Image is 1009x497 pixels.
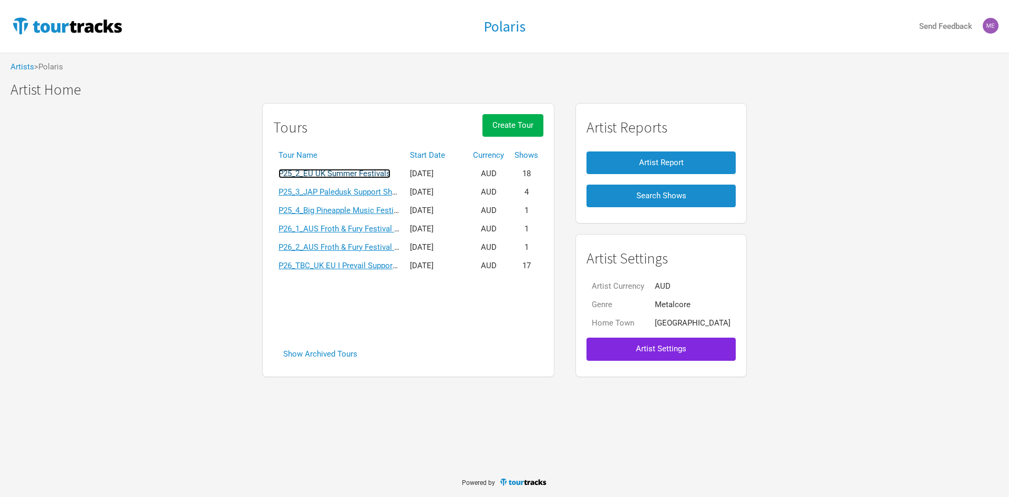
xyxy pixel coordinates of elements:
[509,257,543,275] td: 17
[492,120,533,130] span: Create Tour
[279,206,404,215] a: P25_4_Big Pineapple Music Festival
[405,146,468,165] th: Start Date
[919,22,972,31] strong: Send Feedback
[468,165,509,183] td: AUD
[586,179,736,212] a: Search Shows
[586,250,736,267] h1: Artist Settings
[636,191,686,200] span: Search Shows
[482,114,543,137] button: Create Tour
[586,332,736,366] a: Artist Settings
[586,146,736,179] a: Artist Report
[650,314,736,332] td: [GEOGRAPHIC_DATA]
[586,185,736,207] button: Search Shows
[509,220,543,238] td: 1
[273,119,307,136] h1: Tours
[509,146,543,165] th: Shows
[983,18,998,34] img: Melanie
[405,183,468,201] td: [DATE]
[405,257,468,275] td: [DATE]
[468,183,509,201] td: AUD
[279,224,497,234] a: P26_1_AUS Froth & Fury Festival [GEOGRAPHIC_DATA] 240126
[482,114,543,146] a: Create Tour
[509,201,543,220] td: 1
[499,478,548,486] img: TourTracks
[636,344,686,353] span: Artist Settings
[586,314,650,332] td: Home Town
[483,17,526,36] h1: Polaris
[11,62,34,72] a: Artists
[509,183,543,201] td: 4
[586,119,736,136] h1: Artist Reports
[650,277,736,296] td: AUD
[509,165,543,183] td: 18
[586,296,650,314] td: Genre
[509,238,543,257] td: 1
[11,15,124,36] img: TourTracks
[639,158,684,167] span: Artist Report
[279,187,407,197] a: P25_3_JAP Paledusk Support Shows
[405,220,468,238] td: [DATE]
[279,242,497,252] a: P26_2_AUS Froth & Fury Festival [GEOGRAPHIC_DATA] 310126
[483,18,526,35] a: Polaris
[405,165,468,183] td: [DATE]
[586,277,650,296] td: Artist Currency
[468,201,509,220] td: AUD
[650,296,736,314] td: Metalcore
[468,220,509,238] td: AUD
[405,201,468,220] td: [DATE]
[279,169,390,178] a: P25_2_EU UK Summer Festivals
[405,238,468,257] td: [DATE]
[468,146,509,165] th: Currency
[273,146,405,165] th: Tour Name
[468,257,509,275] td: AUD
[468,238,509,257] td: AUD
[279,261,413,270] a: P26_TBC_UK EU I Prevail Support Tour
[586,338,736,360] button: Artist Settings
[34,63,63,71] span: > Polaris
[273,343,367,366] button: Show Archived Tours
[11,82,1009,98] h1: Artist Home
[462,479,495,486] span: Powered by
[586,151,736,174] button: Artist Report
